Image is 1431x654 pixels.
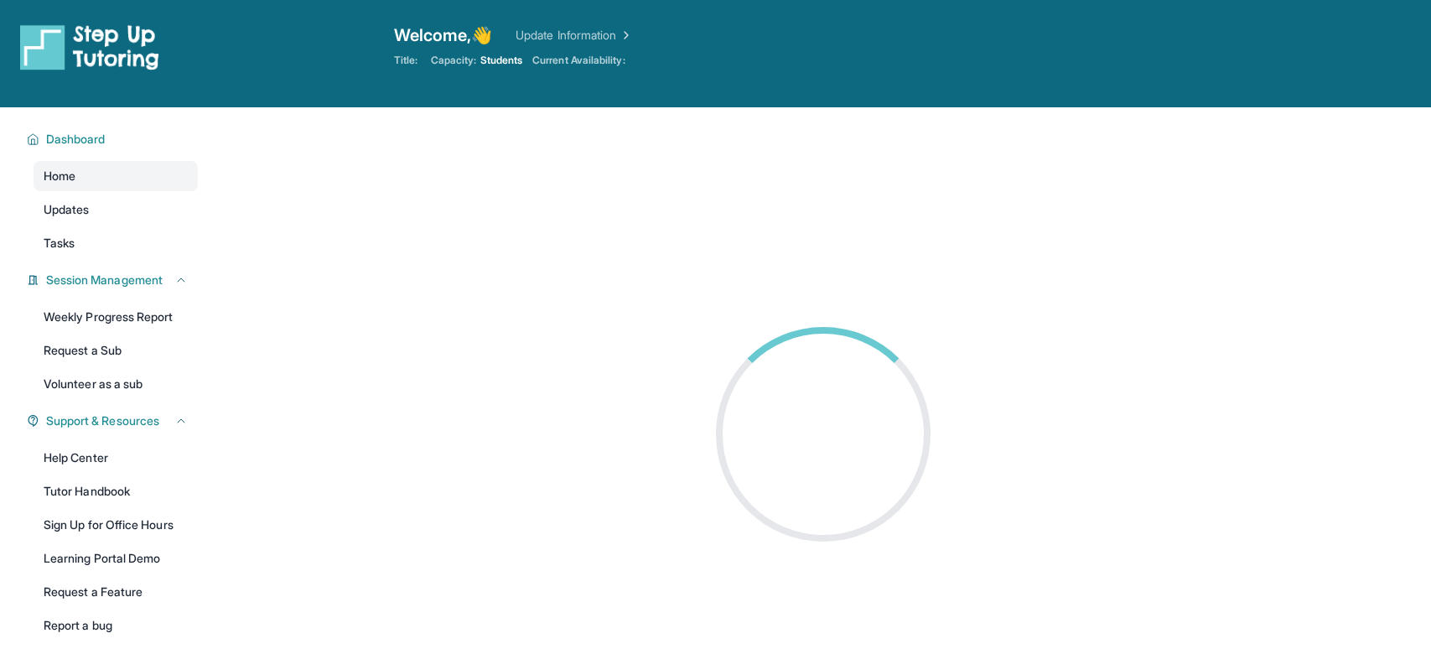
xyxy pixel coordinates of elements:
[34,335,198,366] a: Request a Sub
[46,413,159,429] span: Support & Resources
[34,302,198,332] a: Weekly Progress Report
[34,476,198,506] a: Tutor Handbook
[480,54,523,67] span: Students
[394,23,493,47] span: Welcome, 👋
[44,201,90,218] span: Updates
[34,161,198,191] a: Home
[34,610,198,641] a: Report a bug
[34,443,198,473] a: Help Center
[46,272,163,288] span: Session Management
[46,131,106,148] span: Dashboard
[431,54,477,67] span: Capacity:
[34,195,198,225] a: Updates
[516,27,633,44] a: Update Information
[616,27,633,44] img: Chevron Right
[44,168,75,184] span: Home
[20,23,159,70] img: logo
[39,272,188,288] button: Session Management
[394,54,417,67] span: Title:
[34,510,198,540] a: Sign Up for Office Hours
[39,413,188,429] button: Support & Resources
[39,131,188,148] button: Dashboard
[44,235,75,252] span: Tasks
[532,54,625,67] span: Current Availability:
[34,228,198,258] a: Tasks
[34,543,198,574] a: Learning Portal Demo
[34,369,198,399] a: Volunteer as a sub
[34,577,198,607] a: Request a Feature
